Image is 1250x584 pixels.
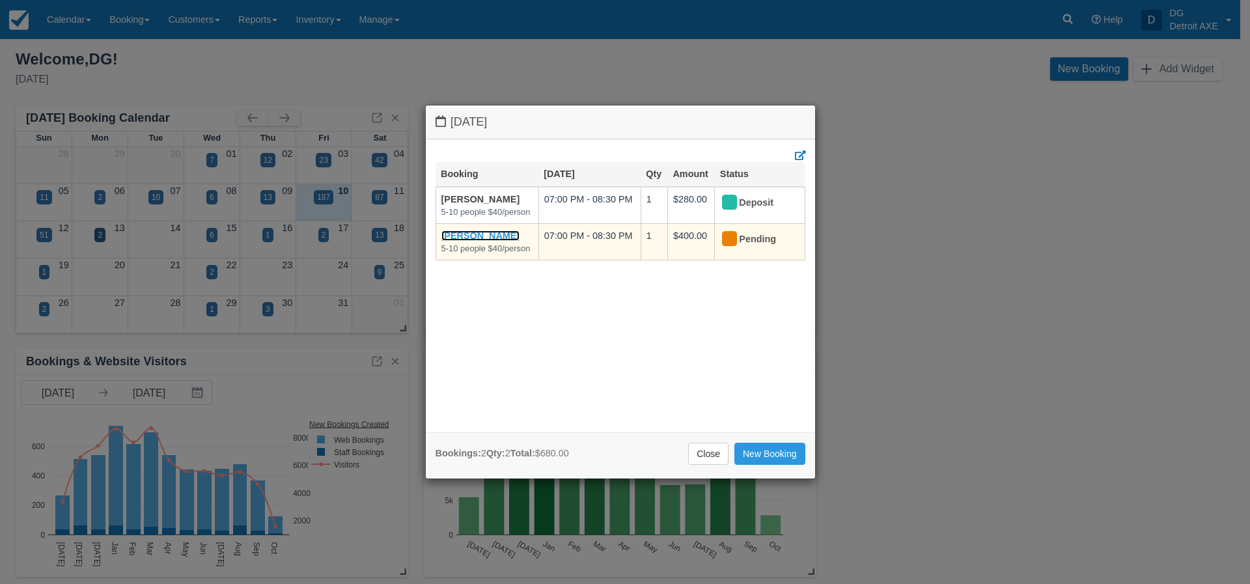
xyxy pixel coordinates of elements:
[441,243,533,255] em: 5-10 people $40/person
[720,193,788,214] div: Deposit
[641,224,667,260] td: 1
[510,448,535,458] strong: Total:
[538,187,641,224] td: 07:00 PM - 08:30 PM
[441,230,520,241] a: [PERSON_NAME]
[538,224,641,260] td: 07:00 PM - 08:30 PM
[646,169,661,179] a: Qty
[720,169,749,179] a: Status
[688,443,729,465] a: Close
[436,448,481,458] strong: Bookings:
[667,224,714,260] td: $400.00
[436,115,805,129] h4: [DATE]
[673,169,708,179] a: Amount
[441,169,479,179] a: Booking
[720,229,788,250] div: Pending
[441,206,533,219] em: 5-10 people $40/person
[544,169,575,179] a: [DATE]
[441,194,520,204] a: [PERSON_NAME]
[667,187,714,224] td: $280.00
[486,448,505,458] strong: Qty:
[436,447,569,460] div: 2 2 $680.00
[641,187,667,224] td: 1
[734,443,805,465] a: New Booking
